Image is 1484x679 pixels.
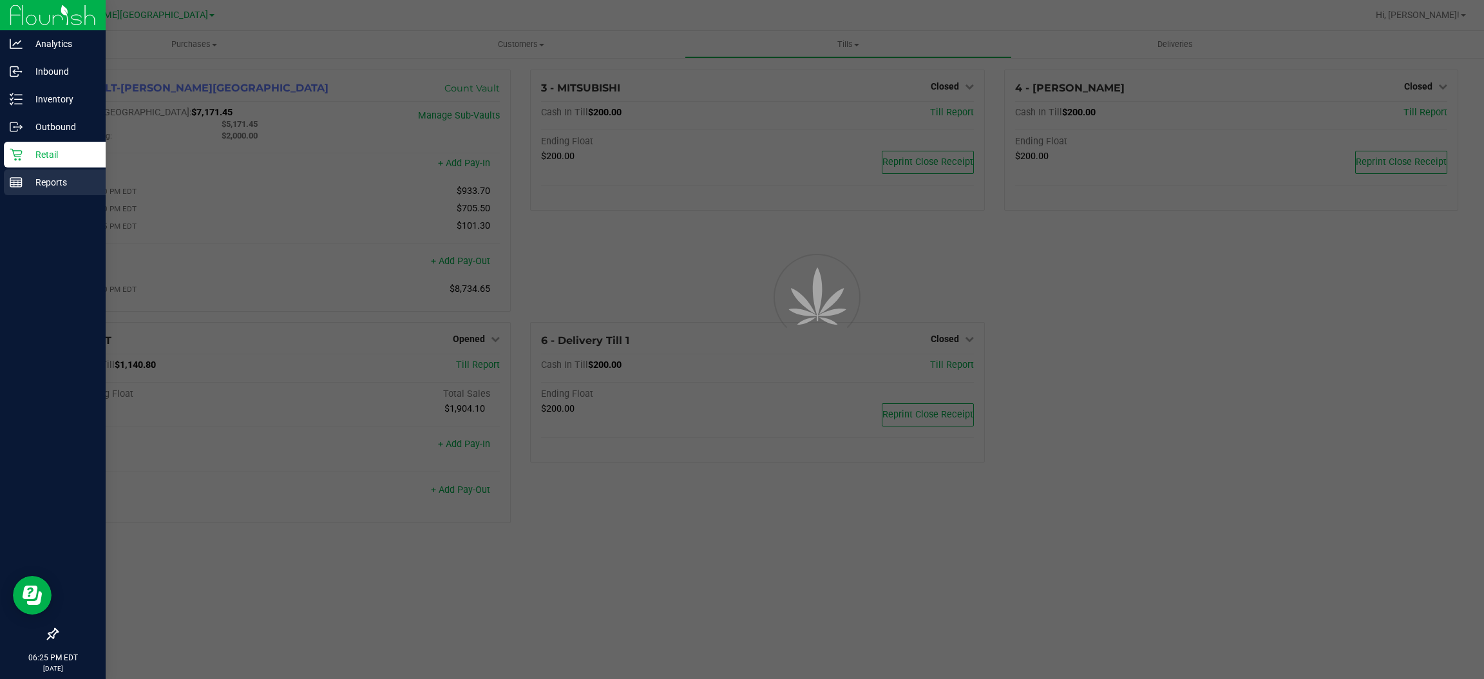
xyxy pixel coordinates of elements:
inline-svg: Inventory [10,93,23,106]
inline-svg: Outbound [10,120,23,133]
inline-svg: Analytics [10,37,23,50]
p: [DATE] [6,664,100,673]
p: Outbound [23,119,100,135]
p: Inventory [23,91,100,107]
p: Reports [23,175,100,190]
inline-svg: Reports [10,176,23,189]
p: Analytics [23,36,100,52]
p: Inbound [23,64,100,79]
inline-svg: Retail [10,148,23,161]
p: 06:25 PM EDT [6,652,100,664]
p: Retail [23,147,100,162]
inline-svg: Inbound [10,65,23,78]
iframe: Resource center [13,576,52,615]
